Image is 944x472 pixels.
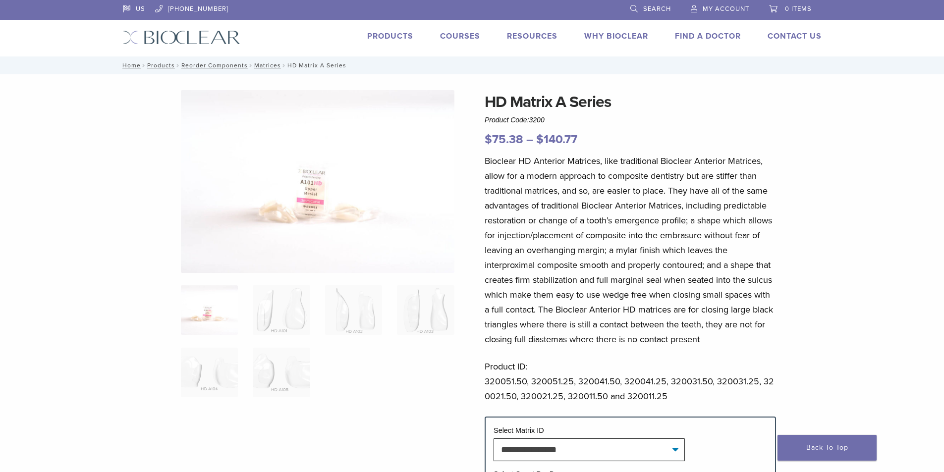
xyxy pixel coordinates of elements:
[119,62,141,69] a: Home
[768,31,822,41] a: Contact Us
[397,285,454,335] img: HD Matrix A Series - Image 4
[281,63,287,68] span: /
[529,116,545,124] span: 3200
[147,62,175,69] a: Products
[175,63,181,68] span: /
[440,31,480,41] a: Courses
[536,132,544,147] span: $
[485,132,523,147] bdi: 75.38
[325,285,382,335] img: HD Matrix A Series - Image 3
[485,90,776,114] h1: HD Matrix A Series
[485,132,492,147] span: $
[703,5,749,13] span: My Account
[115,56,829,74] nav: HD Matrix A Series
[584,31,648,41] a: Why Bioclear
[181,90,454,273] img: Anterior HD A Series Matrices
[526,132,533,147] span: –
[367,31,413,41] a: Products
[141,63,147,68] span: /
[536,132,577,147] bdi: 140.77
[494,426,544,434] label: Select Matrix ID
[643,5,671,13] span: Search
[785,5,812,13] span: 0 items
[507,31,557,41] a: Resources
[675,31,741,41] a: Find A Doctor
[485,116,545,124] span: Product Code:
[254,62,281,69] a: Matrices
[248,63,254,68] span: /
[485,154,776,347] p: Bioclear HD Anterior Matrices, like traditional Bioclear Anterior Matrices, allow for a modern ap...
[253,348,310,397] img: HD Matrix A Series - Image 6
[123,30,240,45] img: Bioclear
[181,285,238,335] img: Anterior-HD-A-Series-Matrices-324x324.jpg
[777,435,877,461] a: Back To Top
[485,359,776,404] p: Product ID: 320051.50, 320051.25, 320041.50, 320041.25, 320031.50, 320031.25, 320021.50, 320021.2...
[253,285,310,335] img: HD Matrix A Series - Image 2
[181,348,238,397] img: HD Matrix A Series - Image 5
[181,62,248,69] a: Reorder Components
